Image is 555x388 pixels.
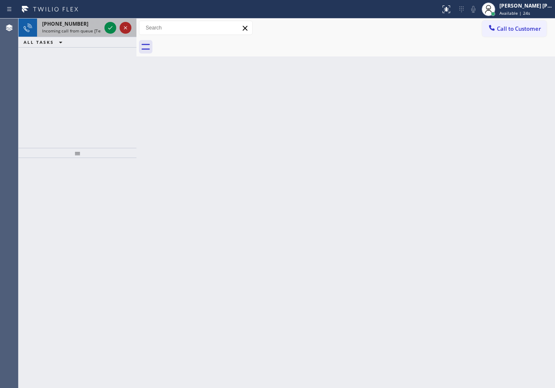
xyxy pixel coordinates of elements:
button: Reject [120,22,131,34]
button: ALL TASKS [19,37,71,47]
button: Accept [104,22,116,34]
span: Incoming call from queue [Test] All [42,28,112,34]
div: [PERSON_NAME] [PERSON_NAME] Dahil [499,2,552,9]
button: Call to Customer [482,21,547,37]
span: [PHONE_NUMBER] [42,20,88,27]
span: Call to Customer [497,25,541,32]
span: Available | 24s [499,10,530,16]
input: Search [139,21,252,35]
button: Mute [467,3,479,15]
span: ALL TASKS [24,39,54,45]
